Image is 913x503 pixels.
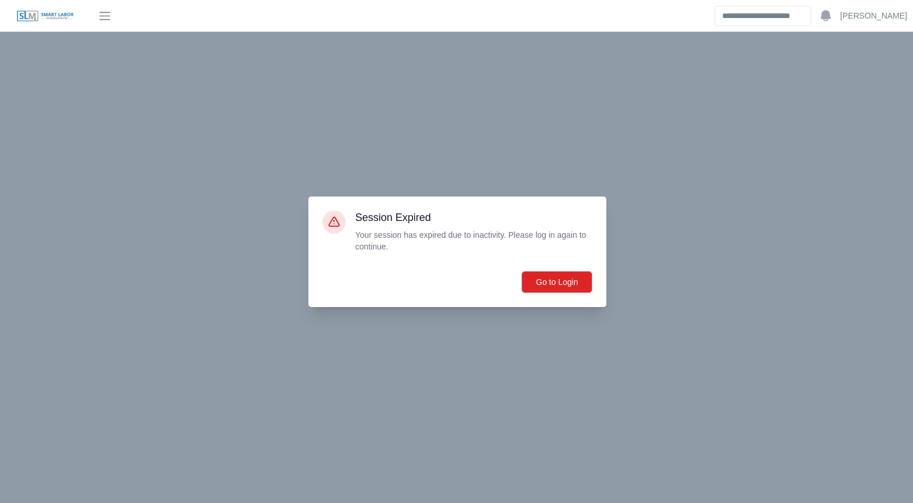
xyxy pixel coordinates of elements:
a: [PERSON_NAME] [840,10,907,22]
h3: Session Expired [355,211,592,224]
input: Search [715,6,811,26]
button: Go to Login [521,271,592,293]
img: SLM Logo [16,10,74,23]
p: Your session has expired due to inactivity. Please log in again to continue. [355,229,592,252]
